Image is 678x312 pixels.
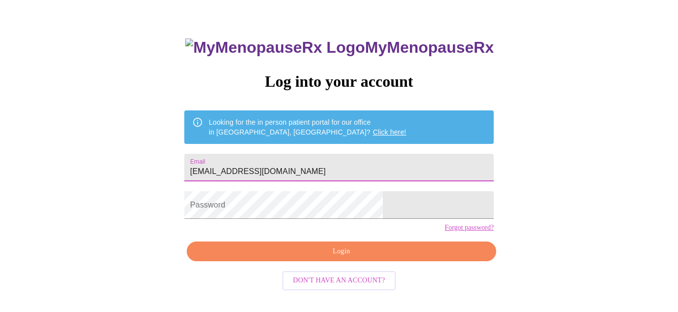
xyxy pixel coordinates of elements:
[444,224,494,232] a: Forgot password?
[209,113,407,141] div: Looking for the in person patient portal for our office in [GEOGRAPHIC_DATA], [GEOGRAPHIC_DATA]?
[187,242,496,262] button: Login
[282,271,396,290] button: Don't have an account?
[184,72,494,91] h3: Log into your account
[185,38,365,57] img: MyMenopauseRx Logo
[280,276,399,284] a: Don't have an account?
[293,275,385,287] span: Don't have an account?
[373,128,407,136] a: Click here!
[185,38,494,57] h3: MyMenopauseRx
[198,245,485,258] span: Login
